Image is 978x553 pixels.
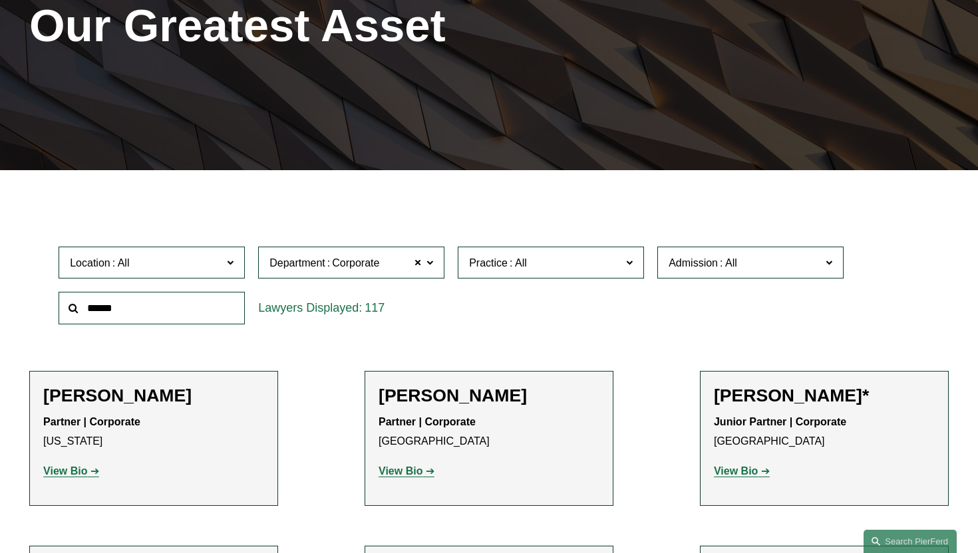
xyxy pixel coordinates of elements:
span: Admission [669,257,718,269]
h2: [PERSON_NAME]* [714,385,935,406]
p: [GEOGRAPHIC_DATA] [379,413,599,451]
span: Corporate [332,255,379,272]
span: Location [70,257,110,269]
p: [GEOGRAPHIC_DATA] [714,413,935,451]
a: Search this site [864,530,957,553]
span: Department [269,257,325,269]
h2: [PERSON_NAME] [43,385,264,406]
strong: View Bio [714,465,758,477]
a: View Bio [379,465,434,477]
strong: Partner | Corporate [379,416,476,427]
span: 117 [365,301,385,314]
strong: View Bio [379,465,422,477]
strong: View Bio [43,465,87,477]
p: [US_STATE] [43,413,264,451]
strong: Partner | Corporate [43,416,140,427]
a: View Bio [43,465,99,477]
h2: [PERSON_NAME] [379,385,599,406]
span: Practice [469,257,508,269]
strong: Junior Partner | Corporate [714,416,846,427]
a: View Bio [714,465,770,477]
